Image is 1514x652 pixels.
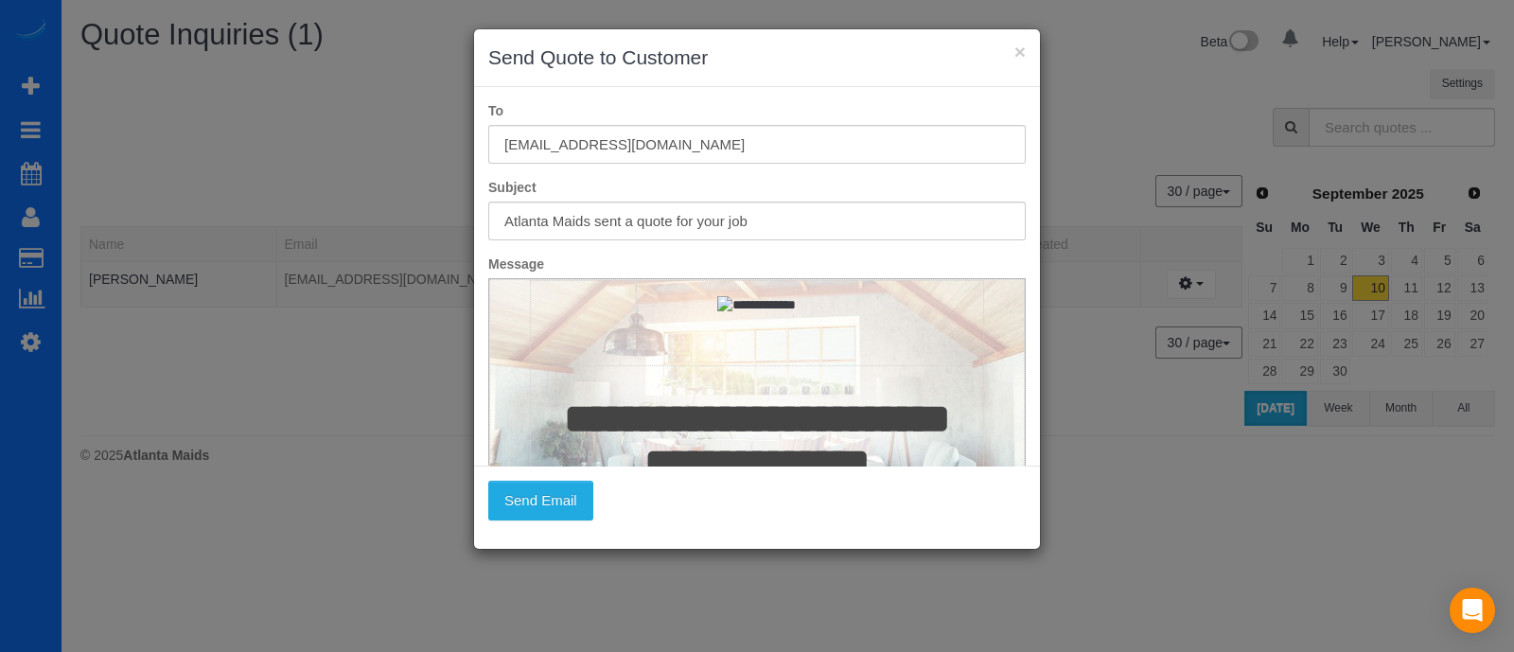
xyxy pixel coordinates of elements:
[489,279,1025,574] iframe: Rich Text Editor, editor1
[488,44,1026,72] h3: Send Quote to Customer
[474,178,1040,197] label: Subject
[474,101,1040,120] label: To
[1450,588,1495,633] div: Open Intercom Messenger
[488,481,593,520] button: Send Email
[1014,42,1026,62] button: ×
[488,202,1026,240] input: Subject
[474,255,1040,273] label: Message
[488,125,1026,164] input: To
